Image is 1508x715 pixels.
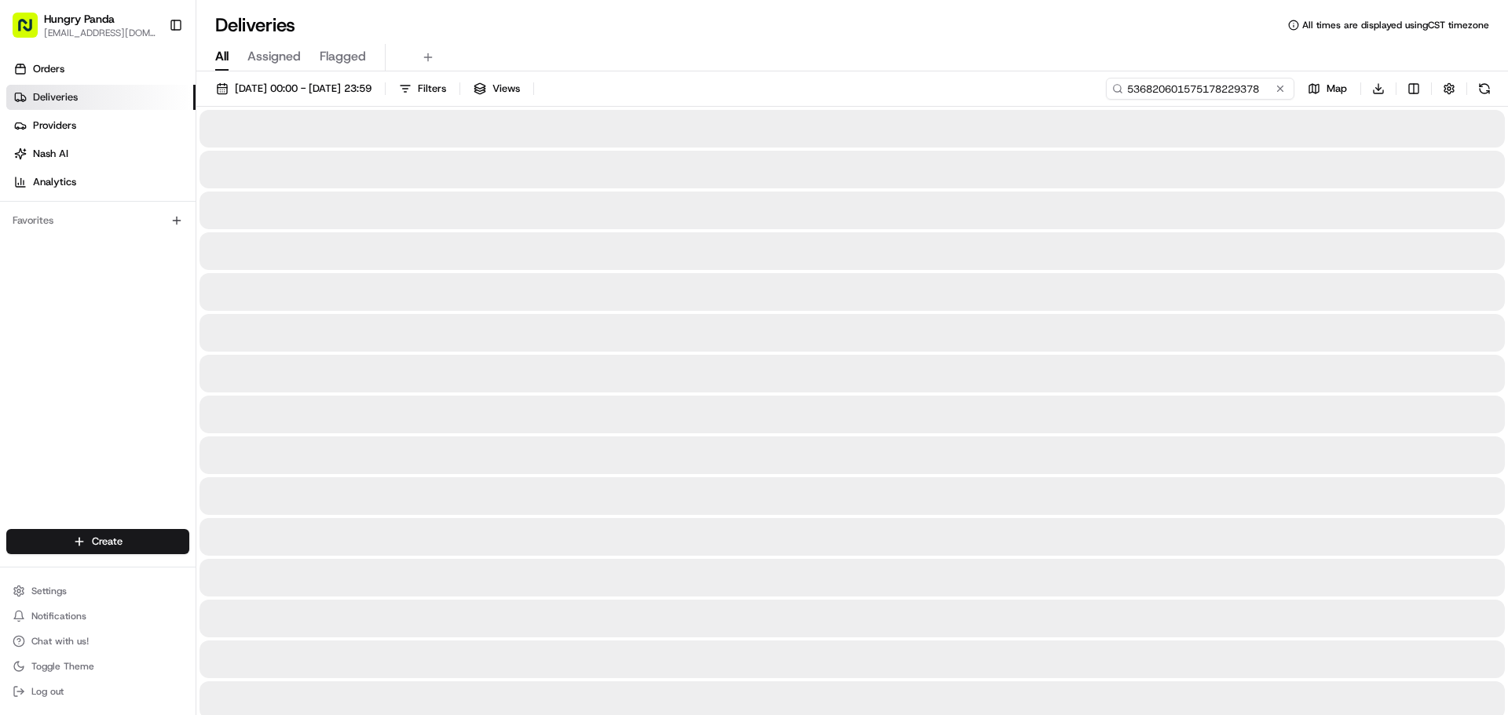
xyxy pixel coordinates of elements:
[16,204,101,217] div: Past conversations
[6,680,189,702] button: Log out
[133,352,145,365] div: 💻
[31,685,64,698] span: Log out
[9,345,126,373] a: 📗Knowledge Base
[418,82,446,96] span: Filters
[1302,19,1489,31] span: All times are displayed using CST timezone
[6,630,189,652] button: Chat with us!
[111,389,190,401] a: Powered byPylon
[320,47,366,66] span: Flagged
[6,529,189,554] button: Create
[33,119,76,133] span: Providers
[71,166,216,178] div: We're available if you need us!
[31,610,86,622] span: Notifications
[6,655,189,677] button: Toggle Theme
[16,150,44,178] img: 1736555255976-a54dd68f-1ca7-489b-9aae-adbdc363a1c4
[33,150,61,178] img: 1727276513143-84d647e1-66c0-4f92-a045-3c9f9f5dfd92
[31,635,89,648] span: Chat with us!
[1106,78,1294,100] input: Type to search
[6,6,163,44] button: Hungry Panda[EMAIL_ADDRESS][DOMAIN_NAME]
[1327,82,1347,96] span: Map
[492,82,520,96] span: Views
[467,78,527,100] button: Views
[6,57,196,82] a: Orders
[6,141,196,166] a: Nash AI
[1473,78,1495,100] button: Refresh
[6,208,189,233] div: Favorites
[130,286,136,298] span: •
[52,243,57,256] span: •
[49,286,127,298] span: [PERSON_NAME]
[33,175,76,189] span: Analytics
[156,389,190,401] span: Pylon
[139,286,170,298] span: 8月7日
[247,47,301,66] span: Assigned
[92,534,123,549] span: Create
[126,345,258,373] a: 💻API Documentation
[16,352,28,365] div: 📗
[31,585,67,597] span: Settings
[6,85,196,110] a: Deliveries
[33,90,78,104] span: Deliveries
[235,82,372,96] span: [DATE] 00:00 - [DATE] 23:59
[71,150,258,166] div: Start new chat
[267,155,286,173] button: Start new chat
[31,351,120,367] span: Knowledge Base
[6,605,189,627] button: Notifications
[33,62,64,76] span: Orders
[148,351,252,367] span: API Documentation
[44,11,115,27] button: Hungry Panda
[33,147,68,161] span: Nash AI
[44,27,156,39] button: [EMAIL_ADDRESS][DOMAIN_NAME]
[16,63,286,88] p: Welcome 👋
[16,16,47,47] img: Nash
[6,113,196,138] a: Providers
[31,286,44,299] img: 1736555255976-a54dd68f-1ca7-489b-9aae-adbdc363a1c4
[243,201,286,220] button: See all
[41,101,259,118] input: Clear
[60,243,97,256] span: 8月15日
[392,78,453,100] button: Filters
[31,660,94,673] span: Toggle Theme
[1301,78,1354,100] button: Map
[16,271,41,296] img: Asif Zaman Khan
[215,47,229,66] span: All
[209,78,379,100] button: [DATE] 00:00 - [DATE] 23:59
[6,170,196,195] a: Analytics
[215,13,295,38] h1: Deliveries
[6,580,189,602] button: Settings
